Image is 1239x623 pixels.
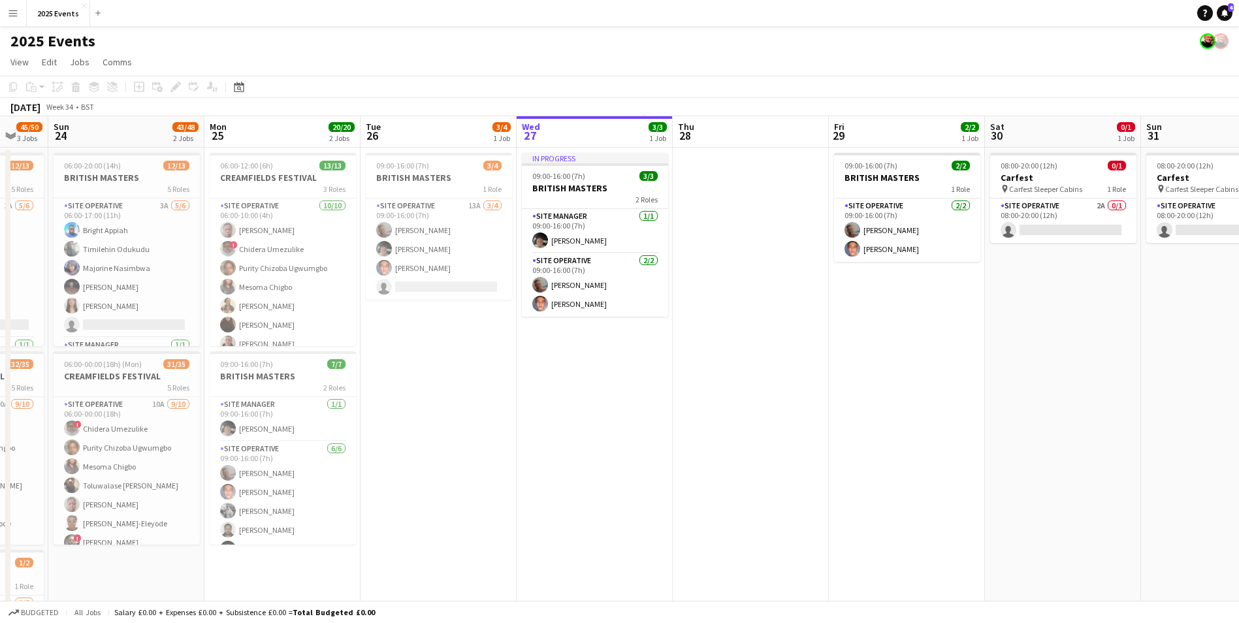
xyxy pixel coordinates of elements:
[70,56,89,68] span: Jobs
[42,56,57,68] span: Edit
[114,607,375,617] div: Salary £0.00 + Expenses £0.00 + Subsistence £0.00 =
[1228,3,1234,12] span: 4
[43,102,76,112] span: Week 34
[1217,5,1232,21] a: 4
[72,607,103,617] span: All jobs
[5,54,34,71] a: View
[10,56,29,68] span: View
[7,605,61,620] button: Budgeted
[21,608,59,617] span: Budgeted
[103,56,132,68] span: Comms
[1213,33,1229,49] app-user-avatar: Josh Tutty
[65,54,95,71] a: Jobs
[10,101,40,114] div: [DATE]
[293,607,375,617] span: Total Budgeted £0.00
[37,54,62,71] a: Edit
[97,54,137,71] a: Comms
[81,102,94,112] div: BST
[1200,33,1215,49] app-user-avatar: Josh Tutty
[27,1,90,26] button: 2025 Events
[10,31,95,51] h1: 2025 Events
